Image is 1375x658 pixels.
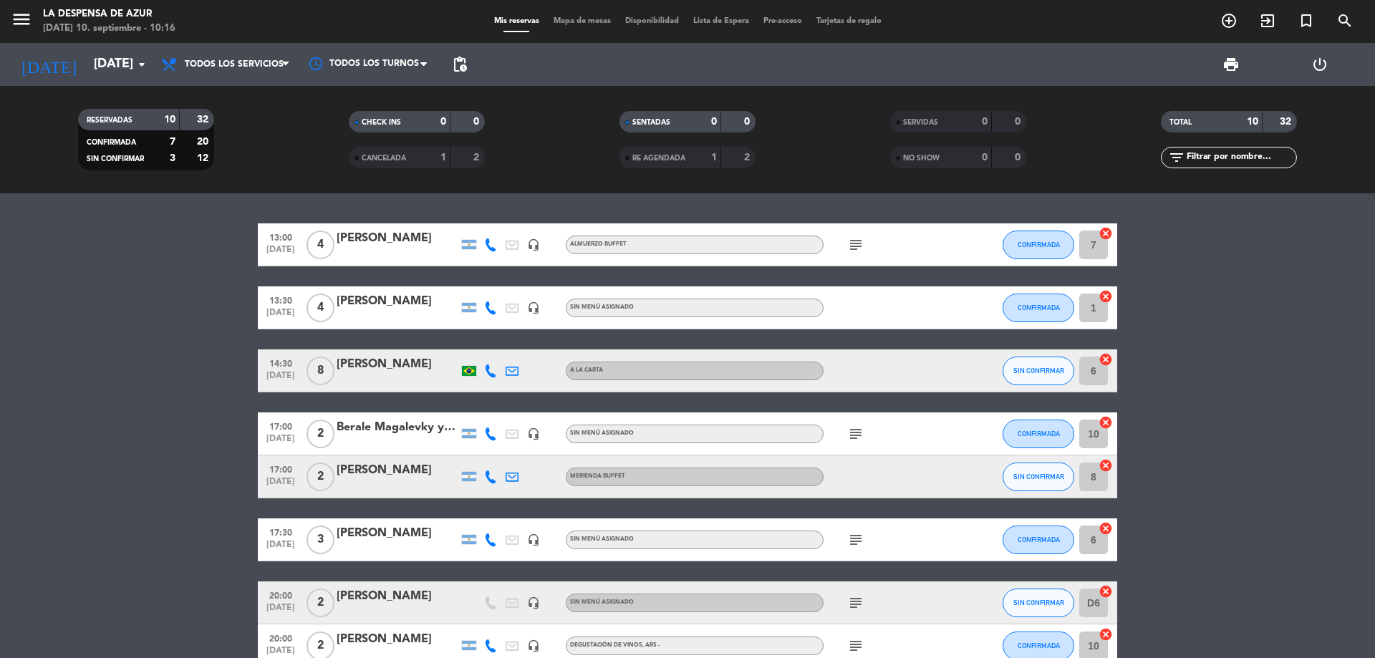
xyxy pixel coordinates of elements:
span: pending_actions [451,56,468,73]
i: cancel [1099,521,1113,536]
span: SIN CONFIRMAR [1013,599,1064,606]
span: 4 [307,294,334,322]
button: CONFIRMADA [1003,231,1074,259]
i: subject [847,637,864,654]
strong: 0 [982,153,988,163]
span: Todos los servicios [185,59,284,69]
span: Almuerzo buffet [570,241,627,247]
i: add_circle_outline [1220,12,1237,29]
span: CONFIRMADA [1018,430,1060,437]
button: CONFIRMADA [1003,294,1074,322]
span: CHECK INS [362,119,401,126]
span: TOTAL [1169,119,1192,126]
i: arrow_drop_down [133,56,150,73]
strong: 0 [440,117,446,127]
strong: 32 [197,115,211,125]
i: menu [11,9,32,30]
i: headset_mic [527,238,540,251]
span: 4 [307,231,334,259]
span: SIN CONFIRMAR [87,155,144,163]
span: Disponibilidad [618,17,686,25]
span: [DATE] [263,371,299,387]
span: Sin menú asignado [570,304,634,310]
i: subject [847,425,864,442]
i: subject [847,594,864,611]
span: CANCELADA [362,155,406,162]
strong: 0 [1015,117,1023,127]
span: RE AGENDADA [632,155,685,162]
span: 14:30 [263,354,299,371]
span: RESERVADAS [87,117,132,124]
strong: 0 [744,117,753,127]
i: cancel [1099,415,1113,430]
strong: 10 [164,115,175,125]
span: CONFIRMADA [87,139,136,146]
span: 2 [307,589,334,617]
div: [PERSON_NAME] [337,355,458,374]
i: filter_list [1168,149,1185,166]
span: Sin menú asignado [570,536,634,542]
span: SIN CONFIRMAR [1013,473,1064,480]
i: cancel [1099,352,1113,367]
button: SIN CONFIRMAR [1003,463,1074,491]
span: [DATE] [263,477,299,493]
div: La Despensa de Azur [43,7,175,21]
span: 13:30 [263,291,299,308]
strong: 0 [473,117,482,127]
strong: 3 [170,153,175,163]
div: [PERSON_NAME] [337,461,458,480]
div: [DATE] 10. septiembre - 10:16 [43,21,175,36]
span: [DATE] [263,540,299,556]
span: SENTADAS [632,119,670,126]
span: CONFIRMADA [1018,642,1060,649]
span: A LA CARTA [570,367,603,373]
strong: 32 [1280,117,1294,127]
strong: 20 [197,137,211,147]
i: headset_mic [527,427,540,440]
div: Berale Magalevky y [PERSON_NAME] [337,418,458,437]
i: headset_mic [527,301,540,314]
div: [PERSON_NAME] [337,524,458,543]
strong: 2 [744,153,753,163]
span: CONFIRMADA [1018,304,1060,311]
i: power_settings_new [1311,56,1328,73]
div: [PERSON_NAME] [337,292,458,311]
i: cancel [1099,226,1113,241]
span: [DATE] [263,603,299,619]
span: , ARS - [642,642,660,648]
strong: 0 [711,117,717,127]
span: Lista de Espera [686,17,756,25]
strong: 1 [440,153,446,163]
i: cancel [1099,627,1113,642]
i: cancel [1099,289,1113,304]
span: DEGUSTACIÓN DE VINOS [570,642,660,648]
span: 17:00 [263,460,299,477]
div: [PERSON_NAME] [337,587,458,606]
button: CONFIRMADA [1003,420,1074,448]
span: [DATE] [263,434,299,450]
button: CONFIRMADA [1003,526,1074,554]
i: exit_to_app [1259,12,1276,29]
span: SIN CONFIRMAR [1013,367,1064,374]
i: subject [847,236,864,253]
span: 13:00 [263,228,299,245]
span: 2 [307,420,334,448]
i: subject [847,531,864,548]
div: LOG OUT [1275,43,1364,86]
span: 8 [307,357,334,385]
input: Filtrar por nombre... [1185,150,1296,165]
span: Sin menú asignado [570,430,634,436]
strong: 7 [170,137,175,147]
span: 17:30 [263,523,299,540]
span: 3 [307,526,334,554]
span: print [1222,56,1240,73]
i: cancel [1099,458,1113,473]
span: SERVIDAS [903,119,938,126]
span: CONFIRMADA [1018,536,1060,543]
div: [PERSON_NAME] [337,229,458,248]
i: headset_mic [527,533,540,546]
i: turned_in_not [1298,12,1315,29]
button: SIN CONFIRMAR [1003,589,1074,617]
strong: 10 [1247,117,1258,127]
i: headset_mic [527,596,540,609]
